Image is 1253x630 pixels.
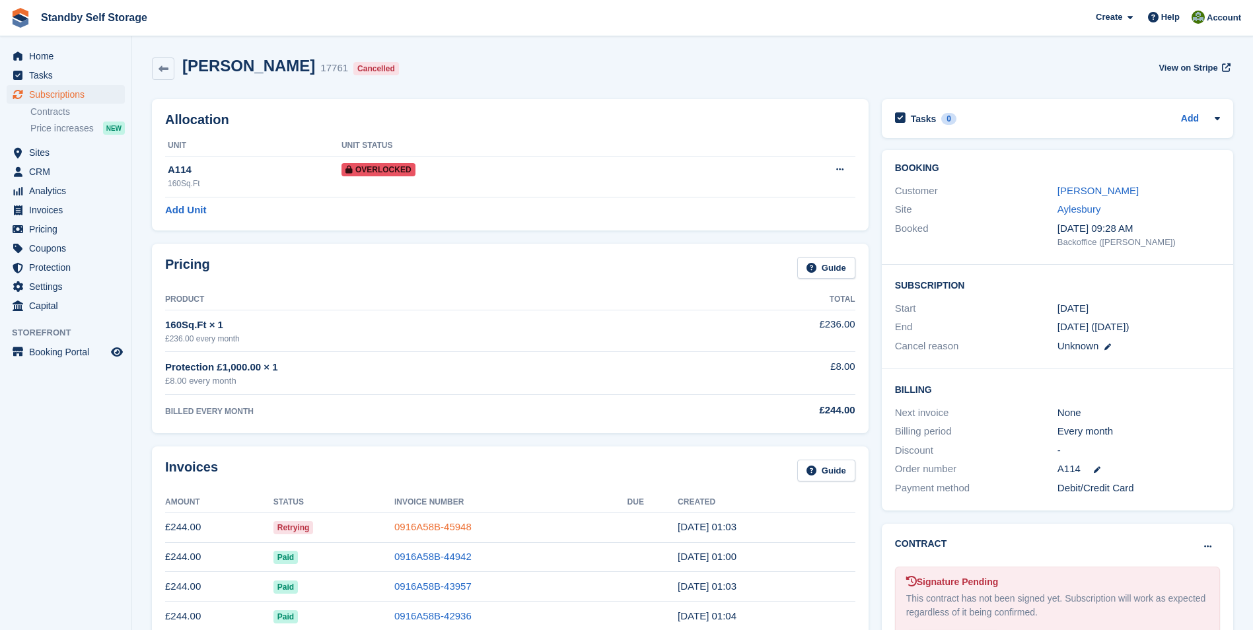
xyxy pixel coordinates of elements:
time: 2023-07-27 00:00:00 UTC [1057,301,1089,316]
div: £8.00 every month [165,374,689,388]
a: 0916A58B-43957 [394,580,472,592]
a: Guide [797,460,855,481]
a: Contracts [30,106,125,118]
div: Billing period [895,424,1057,439]
span: Pricing [29,220,108,238]
a: menu [7,143,125,162]
div: Protection £1,000.00 × 1 [165,360,689,375]
div: 160Sq.Ft [168,178,341,190]
a: 0916A58B-42936 [394,610,472,621]
a: menu [7,201,125,219]
div: Booked [895,221,1057,249]
span: CRM [29,162,108,181]
span: Retrying [273,521,314,534]
div: Debit/Credit Card [1057,481,1220,496]
a: Standby Self Storage [36,7,153,28]
span: View on Stripe [1159,61,1217,75]
th: Status [273,492,394,513]
a: 0916A58B-44942 [394,551,472,562]
a: menu [7,47,125,65]
th: Invoice Number [394,492,627,513]
th: Product [165,289,689,310]
div: 0 [941,113,956,125]
div: Every month [1057,424,1220,439]
a: [PERSON_NAME] [1057,185,1139,196]
span: Subscriptions [29,85,108,104]
div: End [895,320,1057,335]
td: £244.00 [165,572,273,602]
a: menu [7,277,125,296]
span: Protection [29,258,108,277]
span: Price increases [30,122,94,135]
a: Price increases NEW [30,121,125,135]
h2: Invoices [165,460,218,481]
span: A114 [1057,462,1081,477]
div: NEW [103,122,125,135]
div: None [1057,405,1220,421]
div: Payment method [895,481,1057,496]
div: £236.00 every month [165,333,689,345]
a: Add Unit [165,203,206,218]
a: 0916A58B-45948 [394,521,472,532]
div: A114 [168,162,341,178]
h2: [PERSON_NAME] [182,57,315,75]
div: Cancelled [353,62,399,75]
div: Signature Pending [906,575,1209,589]
span: Storefront [12,326,131,339]
a: View on Stripe [1153,57,1233,79]
div: - [1057,443,1220,458]
div: Customer [895,184,1057,199]
div: 17761 [320,61,348,76]
div: [DATE] 09:28 AM [1057,221,1220,236]
span: Booking Portal [29,343,108,361]
th: Unit Status [341,135,715,157]
span: Tasks [29,66,108,85]
th: Amount [165,492,273,513]
h2: Allocation [165,112,855,127]
a: menu [7,182,125,200]
a: Aylesbury [1057,203,1101,215]
a: Guide [797,257,855,279]
span: Settings [29,277,108,296]
time: 2025-08-27 00:03:42 UTC [678,521,736,532]
span: Overlocked [341,163,415,176]
th: Total [689,289,855,310]
time: 2025-05-27 00:04:26 UTC [678,610,736,621]
img: Steve Hambridge [1192,11,1205,24]
h2: Tasks [911,113,937,125]
div: Next invoice [895,405,1057,421]
span: Account [1207,11,1241,24]
a: menu [7,162,125,181]
div: Order number [895,462,1057,477]
div: £244.00 [689,403,855,418]
a: menu [7,258,125,277]
div: BILLED EVERY MONTH [165,405,689,417]
span: Home [29,47,108,65]
h2: Subscription [895,278,1220,291]
th: Created [678,492,855,513]
h2: Contract [895,537,947,551]
span: Paid [273,551,298,564]
div: This contract has not been signed yet. Subscription will work as expected regardless of it being ... [906,592,1209,619]
span: [DATE] ([DATE]) [1057,321,1129,332]
time: 2025-06-27 00:03:14 UTC [678,580,736,592]
span: Sites [29,143,108,162]
a: menu [7,343,125,361]
div: Backoffice ([PERSON_NAME]) [1057,236,1220,249]
div: Discount [895,443,1057,458]
td: £8.00 [689,352,855,395]
span: Create [1096,11,1122,24]
span: Paid [273,580,298,594]
span: Coupons [29,239,108,258]
span: Analytics [29,182,108,200]
img: stora-icon-8386f47178a22dfd0bd8f6a31ec36ba5ce8667c1dd55bd0f319d3a0aa187defe.svg [11,8,30,28]
a: menu [7,220,125,238]
a: Preview store [109,344,125,360]
th: Unit [165,135,341,157]
td: £236.00 [689,310,855,351]
div: 160Sq.Ft × 1 [165,318,689,333]
span: Invoices [29,201,108,219]
a: Add [1181,112,1199,127]
a: menu [7,239,125,258]
div: Cancel reason [895,339,1057,354]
